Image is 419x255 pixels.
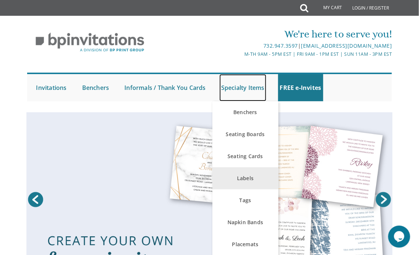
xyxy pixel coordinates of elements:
a: Specialty Items [219,74,266,101]
div: | [149,41,392,50]
a: [EMAIL_ADDRESS][DOMAIN_NAME] [301,42,392,49]
a: FREE e-Invites [278,74,323,101]
img: BP Invitation Loft [27,27,153,58]
a: Napkin Bands [212,211,278,233]
div: M-Th 9am - 5pm EST | Fri 9am - 1pm EST | Sun 11am - 3pm EST [149,50,392,58]
a: Seating Boards [212,123,278,145]
a: Tags [212,189,278,211]
a: Labels [212,167,278,189]
a: Invitations [34,74,69,101]
div: We're here to serve you! [149,27,392,41]
iframe: chat widget [388,226,412,248]
a: My Cart [307,1,347,15]
a: 732.947.3597 [263,42,298,49]
a: Prev [26,190,45,209]
a: Next [374,190,393,209]
a: Benchers [80,74,111,101]
a: Seating Cards [212,145,278,167]
a: Benchers [212,101,278,123]
a: Informals / Thank You Cards [123,74,207,101]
